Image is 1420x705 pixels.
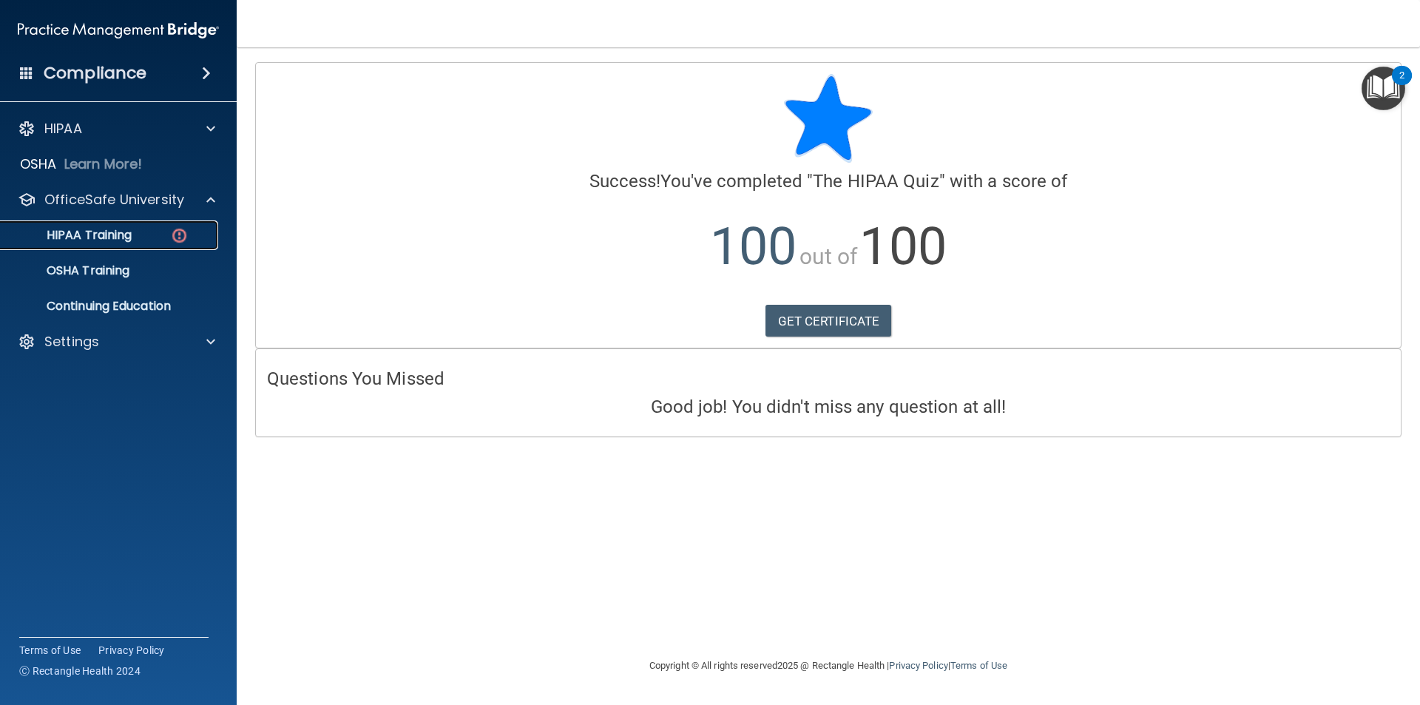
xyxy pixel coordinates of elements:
[20,155,57,173] p: OSHA
[170,226,189,245] img: danger-circle.6113f641.png
[19,664,141,678] span: Ⓒ Rectangle Health 2024
[784,74,873,163] img: blue-star-rounded.9d042014.png
[44,63,146,84] h4: Compliance
[44,191,184,209] p: OfficeSafe University
[813,171,939,192] span: The HIPAA Quiz
[799,243,858,269] span: out of
[10,228,132,243] p: HIPAA Training
[1399,75,1404,95] div: 2
[10,299,212,314] p: Continuing Education
[267,172,1390,191] h4: You've completed " " with a score of
[859,216,946,277] span: 100
[18,191,215,209] a: OfficeSafe University
[19,643,81,658] a: Terms of Use
[18,333,215,351] a: Settings
[558,642,1098,689] div: Copyright © All rights reserved 2025 @ Rectangle Health | |
[267,369,1390,388] h4: Questions You Missed
[18,16,219,45] img: PMB logo
[44,333,99,351] p: Settings
[765,305,892,337] a: GET CERTIFICATE
[267,397,1390,416] h4: Good job! You didn't miss any question at all!
[98,643,165,658] a: Privacy Policy
[710,216,797,277] span: 100
[1362,67,1405,110] button: Open Resource Center, 2 new notifications
[589,171,661,192] span: Success!
[18,120,215,138] a: HIPAA
[889,660,947,671] a: Privacy Policy
[44,120,82,138] p: HIPAA
[950,660,1007,671] a: Terms of Use
[10,263,129,278] p: OSHA Training
[64,155,143,173] p: Learn More!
